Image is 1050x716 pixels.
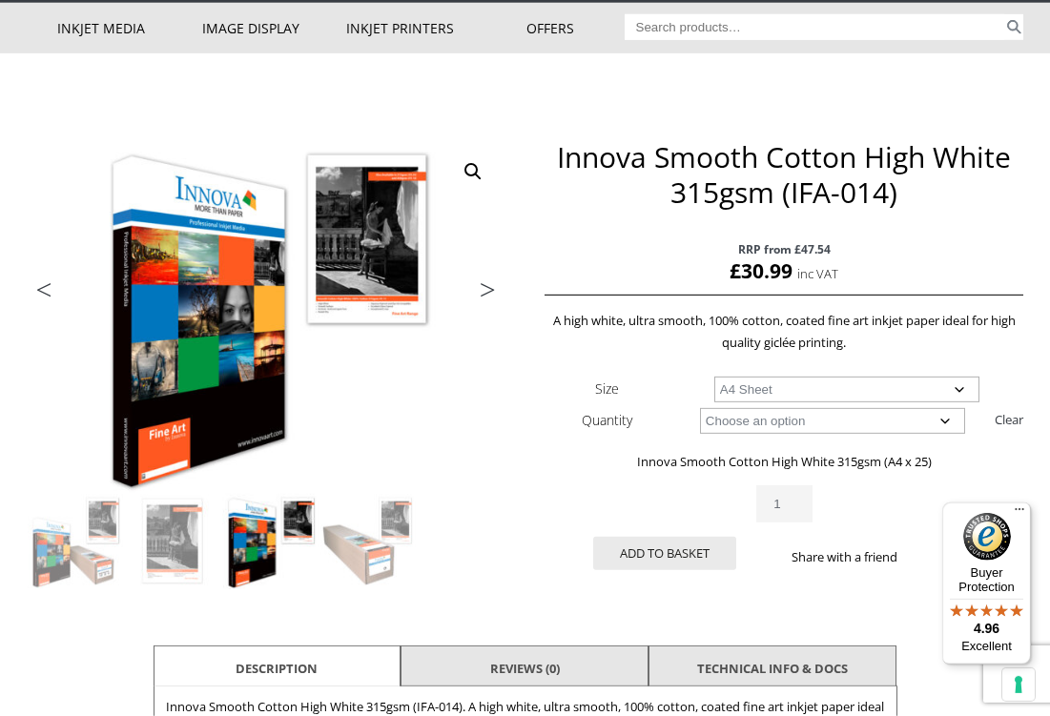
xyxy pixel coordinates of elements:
[28,494,123,589] img: Innova Smooth Cotton High White 315gsm (IFA-014)
[236,651,318,685] a: Description
[1002,668,1035,701] button: Your consent preferences for tracking technologies
[625,14,1003,40] input: Search products…
[756,485,812,522] input: Product quantity
[942,565,1031,594] p: Buyer Protection
[784,546,904,568] p: Share with a friend
[730,257,793,284] bdi: 30.99
[963,513,1011,561] img: Trusted Shops Trustmark
[974,621,999,636] span: 4.96
[593,537,736,570] button: Add to basket
[730,257,741,284] span: £
[697,651,848,685] a: TECHNICAL INFO & DOCS
[904,549,919,564] img: facebook sharing button
[545,139,1023,210] h1: Innova Smooth Cotton High White 315gsm (IFA-014)
[125,494,220,589] img: Innova Smooth Cotton High White 315gsm (IFA-014) - Image 2
[545,238,1023,260] span: RRP from £47.54
[995,404,1023,435] a: Clear options
[545,451,1023,473] p: Innova Smooth Cotton High White 315gsm (A4 x 25)
[222,494,318,589] img: Innova Smooth Cotton High White 315gsm (IFA-014) - Image 3
[1008,502,1031,525] button: Menu
[942,502,1031,665] button: Trusted Shops TrustmarkBuyer Protection4.96Excellent
[927,549,942,564] img: twitter sharing button
[490,651,560,685] a: Reviews (0)
[320,494,416,589] img: Innova Smooth Cotton High White 315gsm (IFA-014) - Image 4
[595,379,619,398] label: Size
[456,154,490,189] a: View full-screen image gallery
[1004,14,1024,40] button: Search
[582,411,632,429] label: Quantity
[545,310,1023,354] p: A high white, ultra smooth, 100% cotton, coated fine art inkjet paper ideal for high quality gicl...
[942,639,1031,654] p: Excellent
